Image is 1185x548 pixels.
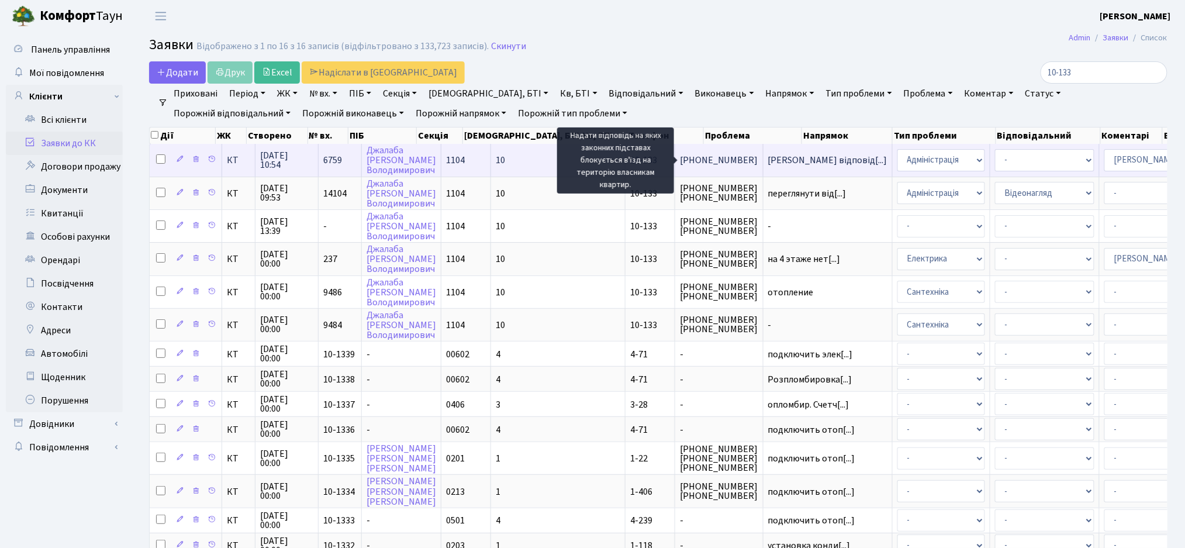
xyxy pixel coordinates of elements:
[227,156,250,165] span: КТ
[630,220,657,233] span: 10-133
[680,375,758,384] span: -
[150,127,216,144] th: Дії
[378,84,422,104] a: Секція
[227,425,250,435] span: КТ
[254,61,300,84] a: Excel
[367,210,436,243] a: Джалаба[PERSON_NAME]Володимирович
[260,449,313,468] span: [DATE] 00:00
[446,398,465,411] span: 0406
[680,217,758,236] span: [PHONE_NUMBER] [PHONE_NUMBER]
[227,400,250,409] span: КТ
[630,348,648,361] span: 4-71
[40,6,123,26] span: Таун
[31,43,110,56] span: Панель управління
[323,187,347,200] span: 14104
[6,342,123,366] a: Автомобілі
[6,295,123,319] a: Контакти
[630,373,648,386] span: 4-71
[768,154,887,167] span: [PERSON_NAME] відповід[...]
[227,516,250,525] span: КТ
[768,373,852,386] span: Розпломбировка[...]
[40,6,96,25] b: Комфорт
[6,61,123,85] a: Мої повідомлення
[216,127,247,144] th: ЖК
[557,127,674,194] div: Надати відповідь на яких законних підставах блокується в'їзд на територію власникам квартир.
[446,154,465,167] span: 1104
[323,154,342,167] span: 6759
[768,320,887,330] span: -
[323,220,327,233] span: -
[323,253,337,266] span: 237
[680,282,758,301] span: [PHONE_NUMBER] [PHONE_NUMBER]
[1021,84,1066,104] a: Статус
[446,253,465,266] span: 1104
[227,487,250,497] span: КТ
[630,253,657,266] span: 10-133
[348,127,417,144] th: ПІБ
[899,84,958,104] a: Проблема
[1069,32,1091,44] a: Admin
[29,67,104,80] span: Мої повідомлення
[260,184,313,202] span: [DATE] 09:53
[680,444,758,473] span: [PHONE_NUMBER] [PHONE_NUMBER] [PHONE_NUMBER]
[146,6,175,26] button: Переключити навігацію
[555,84,602,104] a: Кв, БТІ
[463,127,581,144] th: [DEMOGRAPHIC_DATA], БТІ
[323,398,355,411] span: 10-1337
[513,104,632,123] a: Порожній тип проблеми
[367,144,436,177] a: Джалаба[PERSON_NAME]Володимирович
[149,61,206,84] a: Додати
[680,184,758,202] span: [PHONE_NUMBER] [PHONE_NUMBER]
[680,350,758,359] span: -
[6,38,123,61] a: Панель управління
[367,373,370,386] span: -
[496,373,500,386] span: 4
[367,442,436,475] a: [PERSON_NAME][PERSON_NAME][PERSON_NAME]
[260,315,313,334] span: [DATE] 00:00
[1101,127,1163,144] th: Коментарі
[893,127,996,144] th: Тип проблеми
[6,108,123,132] a: Всі клієнти
[446,187,465,200] span: 1104
[446,286,465,299] span: 1104
[323,286,342,299] span: 9486
[323,423,355,436] span: 10-1336
[260,282,313,301] span: [DATE] 00:00
[704,127,802,144] th: Проблема
[446,452,465,465] span: 0201
[260,370,313,388] span: [DATE] 00:00
[6,412,123,436] a: Довідники
[768,348,853,361] span: подключить элек[...]
[496,514,500,527] span: 4
[157,66,198,79] span: Додати
[417,127,463,144] th: Секція
[367,514,370,527] span: -
[308,127,348,144] th: № вх.
[496,154,505,167] span: 10
[298,104,409,123] a: Порожній виконавець
[323,514,355,527] span: 10-1333
[272,84,302,104] a: ЖК
[6,225,123,249] a: Особові рахунки
[960,84,1018,104] a: Коментар
[768,222,887,231] span: -
[196,41,489,52] div: Відображено з 1 по 16 з 16 записів (відфільтровано з 133,723 записів).
[227,320,250,330] span: КТ
[821,84,897,104] a: Тип проблеми
[768,187,847,200] span: переглянути від[...]
[12,5,35,28] img: logo.png
[996,127,1101,144] th: Відповідальний
[424,84,553,104] a: [DEMOGRAPHIC_DATA], БТІ
[446,348,469,361] span: 00602
[169,84,222,104] a: Приховані
[227,254,250,264] span: КТ
[496,452,500,465] span: 1
[224,84,270,104] a: Період
[496,187,505,200] span: 10
[680,425,758,435] span: -
[680,315,758,334] span: [PHONE_NUMBER] [PHONE_NUMBER]
[446,220,465,233] span: 1104
[491,41,526,52] a: Скинути
[305,84,342,104] a: № вх.
[802,127,893,144] th: Напрямок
